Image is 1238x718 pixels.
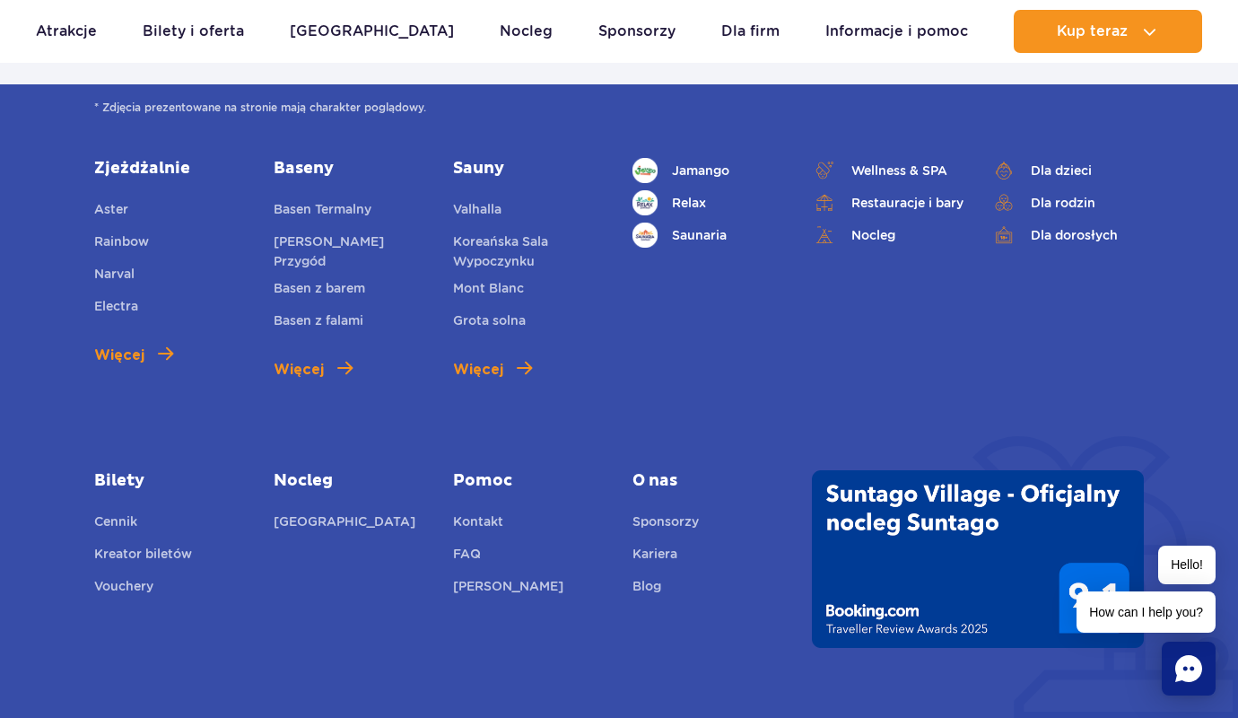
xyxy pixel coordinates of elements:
a: Kariera [632,544,677,569]
span: Valhalla [453,202,501,216]
a: Wellness & SPA [812,158,964,183]
span: Więcej [94,345,144,366]
a: FAQ [453,544,481,569]
a: Koreańska Sala Wypoczynku [453,232,606,271]
a: Grota solna [453,311,526,336]
a: Relax [632,190,785,215]
a: Basen z barem [274,278,365,303]
a: Więcej [94,345,173,366]
a: Basen z falami [274,311,363,336]
span: How can I help you? [1077,591,1216,633]
span: Rainbow [94,234,149,249]
a: Electra [94,296,138,321]
span: Mont Blanc [453,281,524,295]
button: Kup teraz [1014,10,1202,53]
a: Więcej [274,359,353,381]
a: Kontakt [453,512,503,537]
a: Atrakcje [36,10,97,53]
span: O nas [632,470,785,492]
img: Traveller Review Awards 2025' od Booking.com dla Suntago Village - wynik 9.1/10 [812,470,1144,648]
span: Więcej [274,359,324,381]
a: Zjeżdżalnie [94,158,247,179]
a: [PERSON_NAME] [453,576,563,601]
a: Informacje i pomoc [825,10,968,53]
span: Kup teraz [1057,23,1128,39]
a: Aster [94,199,128,224]
span: Hello! [1158,546,1216,584]
a: Sponsorzy [598,10,676,53]
span: Jamango [672,161,729,180]
span: * Zdjęcia prezentowane na stronie mają charakter poglądowy. [94,99,1145,117]
a: [PERSON_NAME] Przygód [274,232,426,271]
a: Cennik [94,512,137,537]
a: Dla dzieci [991,158,1144,183]
a: Nocleg [812,223,964,248]
a: Saunaria [632,223,785,248]
a: Narval [94,264,135,289]
a: Mont Blanc [453,278,524,303]
span: Narval [94,267,135,281]
div: Chat [1162,642,1216,696]
a: Bilety [94,470,247,492]
span: Wellness & SPA [851,161,947,180]
a: Sponsorzy [632,512,699,537]
a: Więcej [453,359,532,381]
a: Kreator biletów [94,544,192,569]
a: Vouchery [94,576,153,601]
span: Aster [94,202,128,216]
a: Nocleg [500,10,553,53]
a: Sauny [453,158,606,179]
a: Valhalla [453,199,501,224]
a: [GEOGRAPHIC_DATA] [274,512,415,537]
a: Restauracje i bary [812,190,964,215]
a: Blog [632,576,661,601]
a: Jamango [632,158,785,183]
a: Dla dorosłych [991,223,1144,248]
a: Nocleg [274,470,426,492]
a: Dla firm [721,10,780,53]
a: Baseny [274,158,426,179]
a: [GEOGRAPHIC_DATA] [290,10,454,53]
a: Dla rodzin [991,190,1144,215]
a: Rainbow [94,232,149,257]
a: Basen Termalny [274,199,371,224]
a: Pomoc [453,470,606,492]
a: Bilety i oferta [143,10,244,53]
span: Więcej [453,359,503,381]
